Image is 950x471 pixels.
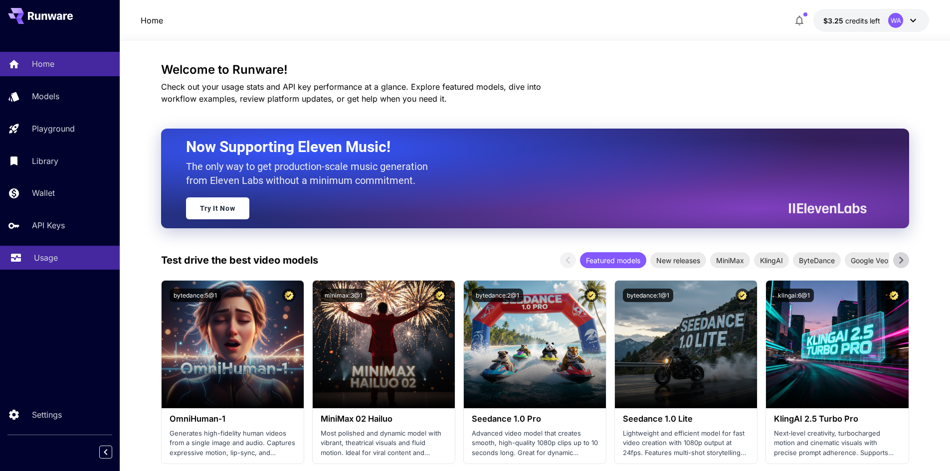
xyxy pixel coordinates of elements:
p: Playground [32,123,75,135]
span: ByteDance [793,255,841,266]
h3: Seedance 1.0 Lite [623,414,749,424]
p: Models [32,90,59,102]
button: Certified Model – Vetted for best performance and includes a commercial license. [887,289,901,302]
p: Test drive the best video models [161,253,318,268]
button: bytedance:1@1 [623,289,673,302]
a: Try It Now [186,197,249,219]
h3: Welcome to Runware! [161,63,909,77]
h3: KlingAI 2.5 Turbo Pro [774,414,900,424]
div: $3.25014 [823,15,880,26]
button: klingai:6@1 [774,289,814,302]
p: Home [32,58,54,70]
h3: Seedance 1.0 Pro [472,414,598,424]
p: Lightweight and efficient model for fast video creation with 1080p output at 24fps. Features mult... [623,429,749,458]
span: New releases [650,255,706,266]
div: KlingAI [754,252,789,268]
img: alt [464,281,606,408]
span: Google Veo [845,255,894,266]
div: Google Veo [845,252,894,268]
img: alt [162,281,304,408]
button: minimax:3@1 [321,289,367,302]
div: ByteDance [793,252,841,268]
button: Certified Model – Vetted for best performance and includes a commercial license. [282,289,296,302]
nav: breadcrumb [141,14,163,26]
div: New releases [650,252,706,268]
button: $3.25014WA [813,9,929,32]
button: Certified Model – Vetted for best performance and includes a commercial license. [584,289,598,302]
div: Collapse sidebar [107,443,120,461]
div: WA [888,13,903,28]
p: Wallet [32,187,55,199]
p: Advanced video model that creates smooth, high-quality 1080p clips up to 10 seconds long. Great f... [472,429,598,458]
span: $3.25 [823,16,845,25]
button: bytedance:5@1 [170,289,221,302]
p: Library [32,155,58,167]
img: alt [615,281,757,408]
span: credits left [845,16,880,25]
p: Generates high-fidelity human videos from a single image and audio. Captures expressive motion, l... [170,429,296,458]
p: Usage [34,252,58,264]
span: MiniMax [710,255,750,266]
p: Most polished and dynamic model with vibrant, theatrical visuals and fluid motion. Ideal for vira... [321,429,447,458]
h3: MiniMax 02 Hailuo [321,414,447,424]
p: API Keys [32,219,65,231]
span: KlingAI [754,255,789,266]
button: Certified Model – Vetted for best performance and includes a commercial license. [433,289,447,302]
a: Home [141,14,163,26]
p: Settings [32,409,62,421]
h3: OmniHuman‑1 [170,414,296,424]
img: alt [766,281,908,408]
span: Featured models [580,255,646,266]
button: bytedance:2@1 [472,289,523,302]
div: MiniMax [710,252,750,268]
p: The only way to get production-scale music generation from Eleven Labs without a minimum commitment. [186,159,435,187]
div: Featured models [580,252,646,268]
span: Check out your usage stats and API key performance at a glance. Explore featured models, dive int... [161,82,541,104]
button: Certified Model – Vetted for best performance and includes a commercial license. [736,289,749,302]
button: Collapse sidebar [99,446,112,459]
img: alt [313,281,455,408]
h2: Now Supporting Eleven Music! [186,138,859,157]
p: Next‑level creativity, turbocharged motion and cinematic visuals with precise prompt adherence. S... [774,429,900,458]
